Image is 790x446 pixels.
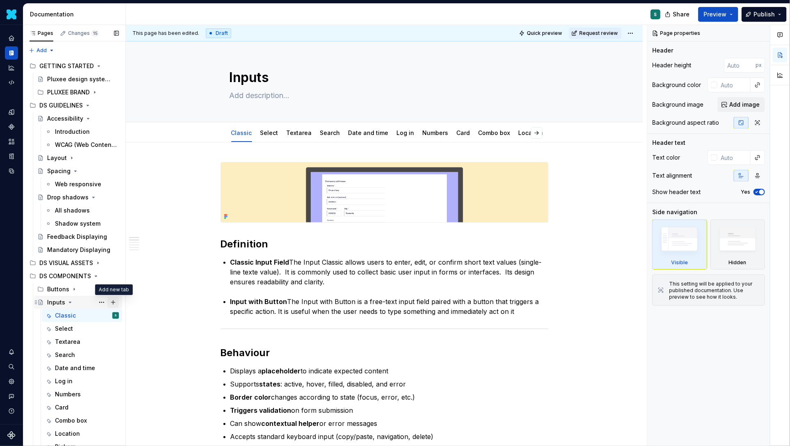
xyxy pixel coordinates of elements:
div: Buttons [34,283,122,296]
textarea: Inputs [228,68,538,87]
a: Web responsive [42,178,122,191]
a: All shadows [42,204,122,217]
a: Date and time [42,361,122,375]
a: Code automation [5,76,18,89]
div: Spacing [47,167,71,175]
a: Log in [397,129,414,136]
input: Auto [724,58,756,73]
div: Background color [652,81,701,89]
strong: Classic Input Field [230,258,289,266]
button: Contact support [5,390,18,403]
div: Mandatory Displaying [47,246,110,254]
a: Accessibility [34,112,122,125]
a: Date and time [348,129,389,136]
div: Design tokens [5,105,18,119]
span: Quick preview [527,30,562,37]
a: Home [5,32,18,45]
div: WCAG (Web Content Accessibility Guidelines) [55,141,117,149]
a: Card [42,401,122,414]
div: Feedback Displaying [47,233,107,241]
button: Notifications [5,345,18,359]
button: Quick preview [517,27,566,39]
div: Accessibility [47,114,83,123]
div: Documentation [5,46,18,59]
a: Search [42,348,122,361]
button: Share [661,7,695,22]
p: Accepts standard keyboard input (copy/paste, navigation, delete) [230,432,549,441]
a: Combo box [42,414,122,427]
strong: states [260,380,281,388]
span: This page has been edited. [132,30,199,37]
div: Search [55,351,75,359]
div: Web responsive [55,180,101,188]
span: Add image [729,101,760,109]
p: The Input with Button is a free-text input field paired with a button that triggers a specific ac... [230,297,549,316]
div: Components [5,120,18,133]
h2: Behaviour [221,346,549,359]
div: Combo box [55,416,87,425]
div: Documentation [30,10,122,18]
a: ClassicS [42,309,122,322]
div: Settings [5,375,18,388]
a: Log in [42,375,122,388]
div: Header height [652,61,691,69]
h2: Definition [221,238,549,251]
span: Preview [703,10,726,18]
strong: Input with Button [230,297,287,306]
a: Numbers [423,129,449,136]
div: DS COMPONENTS [39,272,91,280]
div: DS COMPONENTS [26,270,122,283]
p: changes according to state (focus, error, etc.) [230,392,549,402]
span: 15 [91,30,99,37]
div: PLUXEE BRAND [47,88,90,96]
div: Location [515,124,547,141]
div: Pages [30,30,53,37]
div: Visible [671,259,688,266]
div: Show header text [652,188,701,196]
p: Can show or error messages [230,419,549,428]
strong: contextual helper [262,419,320,428]
strong: placeholder [262,367,301,375]
div: S [654,11,657,18]
div: Log in [394,124,418,141]
div: Hidden [729,259,747,266]
div: Date and time [55,364,95,372]
div: Layout [47,154,67,162]
a: Introduction [42,125,122,138]
a: Spacing [34,165,122,178]
span: Request review [579,30,618,37]
button: Add image [717,97,765,112]
div: Classic [55,311,76,320]
a: Pluxee design system documentation [34,73,122,86]
div: Date and time [345,124,392,141]
div: Header [652,46,673,55]
div: Textarea [55,338,80,346]
div: DS GUIDELINES [26,99,122,112]
button: Search ⌘K [5,360,18,373]
div: Classic [228,124,255,141]
a: Feedback Displaying [34,230,122,243]
div: Search [317,124,344,141]
div: Header text [652,139,685,147]
div: Numbers [419,124,452,141]
svg: Supernova Logo [7,431,16,439]
div: Background aspect ratio [652,119,719,127]
div: Changes [68,30,99,37]
div: Inputs [47,298,65,306]
div: S [114,311,117,320]
div: Numbers [55,390,81,398]
div: Text alignment [652,172,692,180]
strong: Border color [230,393,271,401]
div: Combo box [475,124,514,141]
div: Hidden [710,220,765,270]
div: DS VISUAL ASSETS [26,256,122,270]
button: Add [26,45,57,56]
a: Textarea [287,129,312,136]
a: Combo box [478,129,510,136]
div: GETTING STARTED [39,62,94,70]
div: Select [257,124,282,141]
